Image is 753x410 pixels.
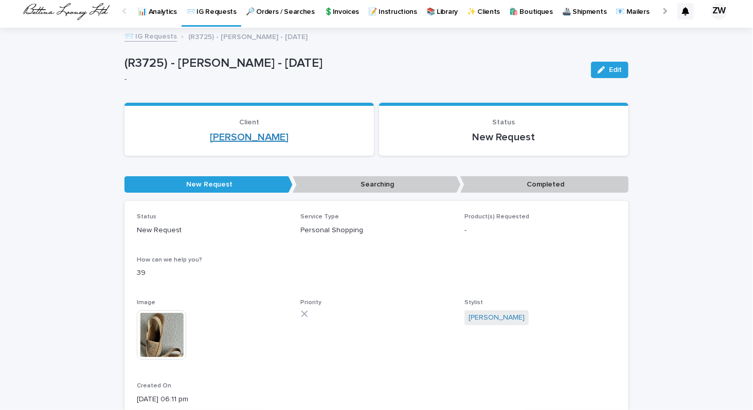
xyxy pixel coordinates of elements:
span: Service Type [301,214,339,220]
span: Stylist [464,300,483,306]
p: Completed [460,176,629,193]
p: - [464,225,616,236]
span: Edit [609,66,622,73]
span: Status [493,119,515,126]
p: (R3725) - [PERSON_NAME] - [DATE] [124,56,583,71]
p: [DATE] 06:11 pm [137,394,289,405]
p: New Request [137,225,289,236]
a: [PERSON_NAME] [469,312,525,323]
p: New Request [391,131,616,143]
div: ZW [711,3,727,20]
a: 📨 IG Requests [124,30,177,42]
p: - [124,75,579,84]
p: 39 [137,268,616,278]
span: Client [239,119,259,126]
span: Product(s) Requested [464,214,529,220]
span: Status [137,214,156,220]
span: How can we help you? [137,257,202,263]
span: Created On [137,383,171,389]
p: Personal Shopping [301,225,453,236]
span: Image [137,300,155,306]
a: [PERSON_NAME] [210,131,289,143]
p: (R3725) - [PERSON_NAME] - [DATE] [188,30,308,42]
button: Edit [591,62,629,78]
span: Priority [301,300,322,306]
p: Searching [293,176,461,193]
p: New Request [124,176,293,193]
img: QrlGXtfQB20I3e430a3E [21,1,112,22]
